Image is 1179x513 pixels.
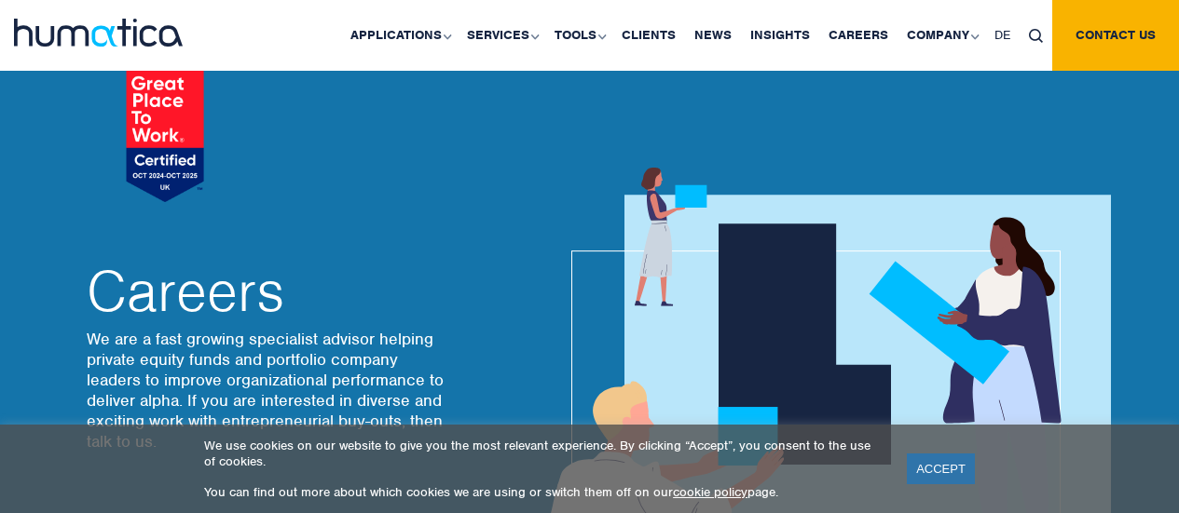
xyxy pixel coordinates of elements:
[87,329,450,452] p: We are a fast growing specialist advisor helping private equity funds and portfolio company leade...
[1029,29,1043,43] img: search_icon
[204,438,884,469] p: We use cookies on our website to give you the most relevant experience. By clicking “Accept”, you...
[204,484,884,500] p: You can find out more about which cookies we are using or switch them off on our page.
[907,453,975,484] a: ACCEPT
[673,484,747,500] a: cookie policy
[14,19,183,47] img: logo
[87,263,450,319] h2: Careers
[994,27,1010,43] span: DE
